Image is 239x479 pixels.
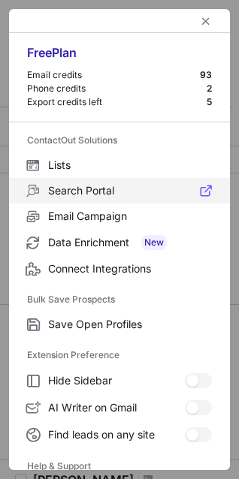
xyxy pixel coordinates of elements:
label: Extension Preference [27,343,212,367]
button: left-button [197,12,215,30]
span: Data Enrichment [48,235,212,250]
div: 5 [207,96,212,108]
span: Find leads on any site [48,428,185,441]
span: AI Writer on Gmail [48,401,185,414]
div: Free Plan [27,45,212,69]
label: Connect Integrations [9,256,230,282]
div: Email credits [27,69,200,81]
span: Lists [48,158,212,172]
span: Hide Sidebar [48,374,185,387]
label: Search Portal [9,178,230,203]
span: New [141,235,167,250]
label: Lists [9,152,230,178]
span: Save Open Profiles [48,318,212,331]
span: Search Portal [48,184,212,197]
label: Help & Support [27,454,212,478]
div: 2 [207,83,212,95]
label: Bulk Save Prospects [27,288,212,312]
div: 93 [200,69,212,81]
button: right-button [24,14,39,29]
label: Data Enrichment New [9,229,230,256]
span: Email Campaign [48,209,212,223]
label: Save Open Profiles [9,312,230,337]
label: Hide Sidebar [9,367,230,394]
label: ContactOut Solutions [27,128,212,152]
span: Connect Integrations [48,262,212,276]
div: Export credits left [27,96,207,108]
label: Email Campaign [9,203,230,229]
label: Find leads on any site [9,421,230,448]
div: Phone credits [27,83,207,95]
label: AI Writer on Gmail [9,394,230,421]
